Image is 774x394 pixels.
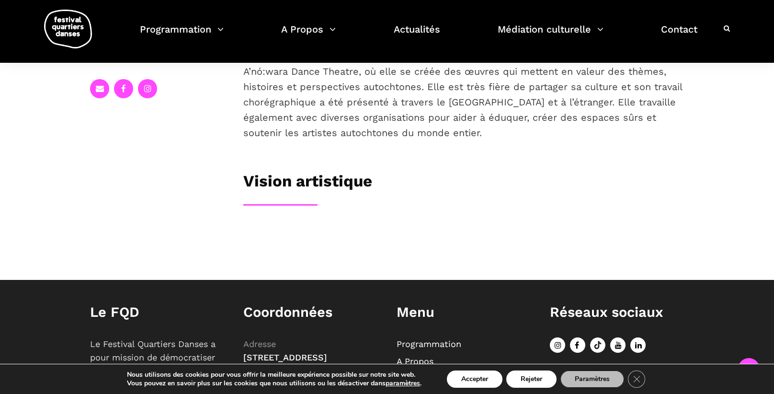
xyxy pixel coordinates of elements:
button: paramètres [386,379,420,388]
span: Adresse [243,339,276,349]
a: A Propos [397,356,433,366]
button: Accepter [447,371,502,388]
p: Vous pouvez en savoir plus sur les cookies que nous utilisons ou les désactiver dans . [127,379,421,388]
a: A Propos [281,21,336,49]
a: Programmation [140,21,224,49]
p: Nous utilisons des cookies pour vous offrir la meilleure expérience possible sur notre site web. [127,371,421,379]
img: logo-fqd-med [44,10,92,48]
a: Médiation culturelle [498,21,603,49]
h3: Vision artistique [243,172,372,196]
a: email [90,79,109,98]
button: Close GDPR Cookie Banner [628,371,645,388]
h1: Coordonnées [243,304,377,321]
button: Rejeter [506,371,557,388]
button: Paramètres [560,371,624,388]
a: Programmation [397,339,461,349]
h1: Menu [397,304,531,321]
a: Contact [661,21,697,49]
a: instagram [138,79,157,98]
a: facebook [114,79,133,98]
h1: Réseaux sociaux [550,304,684,321]
h1: Le FQD [90,304,224,321]
a: Actualités [394,21,440,49]
p: Chorégraphe et danseuse primée depuis plus de 30 ans, [PERSON_NAME] est Kanien’keha:ka (Mohawk), ... [243,18,684,140]
span: [STREET_ADDRESS][PERSON_NAME] [243,352,327,376]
